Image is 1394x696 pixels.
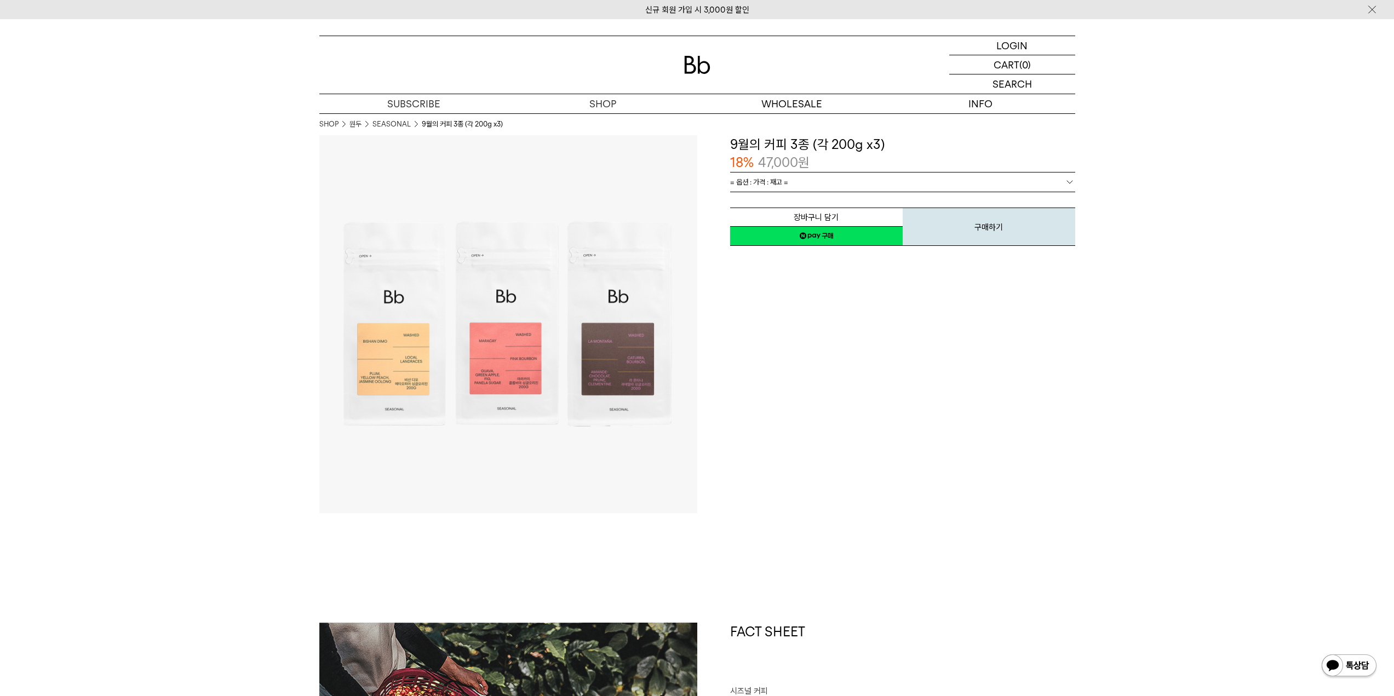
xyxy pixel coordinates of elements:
[730,623,1075,685] h1: FACT SHEET
[372,119,411,130] a: SEASONAL
[949,36,1075,55] a: LOGIN
[730,135,1075,154] h3: 9월의 커피 3종 (각 200g x3)
[1019,55,1031,74] p: (0)
[996,36,1028,55] p: LOGIN
[1321,653,1378,680] img: 카카오톡 채널 1:1 채팅 버튼
[319,94,508,113] a: SUBSCRIBE
[730,153,754,172] p: 18%
[949,55,1075,74] a: CART (0)
[508,94,697,113] a: SHOP
[994,55,1019,74] p: CART
[993,74,1032,94] p: SEARCH
[422,119,503,130] li: 9월의 커피 3종 (각 200g x3)
[758,153,810,172] p: 47,000
[730,172,788,192] span: = 옵션 : 가격 : 재고 =
[319,119,339,130] a: SHOP
[319,135,697,513] img: 9월의 커피 3종 (각 200g x3)
[886,94,1075,113] p: INFO
[645,5,749,15] a: 신규 회원 가입 시 3,000원 할인
[730,686,768,696] span: 시즈널 커피
[730,208,903,227] button: 장바구니 담기
[697,94,886,113] p: WHOLESALE
[798,154,810,170] span: 원
[730,226,903,246] a: 새창
[349,119,362,130] a: 원두
[684,56,710,74] img: 로고
[903,208,1075,246] button: 구매하기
